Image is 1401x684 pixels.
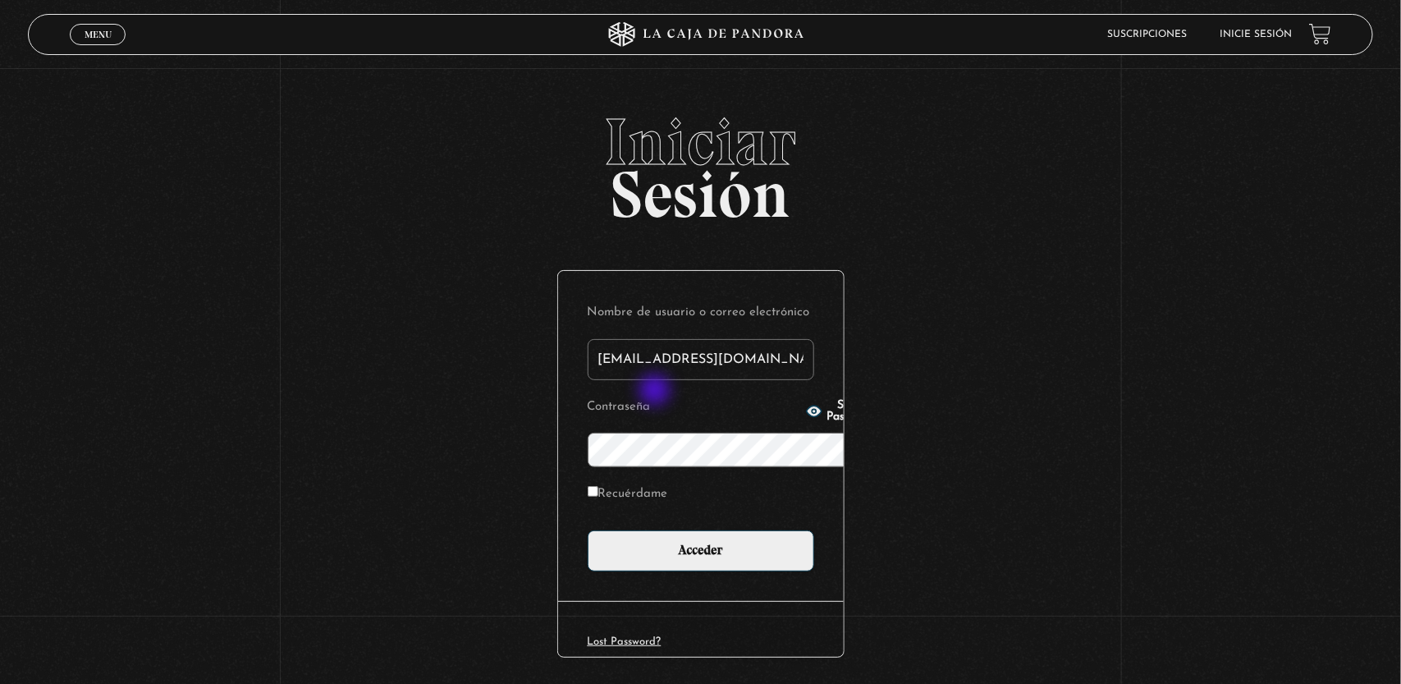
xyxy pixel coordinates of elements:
span: Show Password [827,400,875,423]
span: Menu [85,30,112,39]
span: Iniciar [28,109,1373,175]
input: Acceder [588,530,814,572]
input: Recuérdame [588,486,598,497]
a: View your shopping cart [1309,23,1331,45]
label: Nombre de usuario o correo electrónico [588,301,814,326]
a: Lost Password? [588,636,662,647]
label: Contraseña [588,395,801,420]
button: Show Password [806,400,875,423]
a: Suscripciones [1108,30,1188,39]
span: Cerrar [79,43,117,54]
h2: Sesión [28,109,1373,214]
label: Recuérdame [588,482,668,507]
a: Inicie sesión [1220,30,1293,39]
